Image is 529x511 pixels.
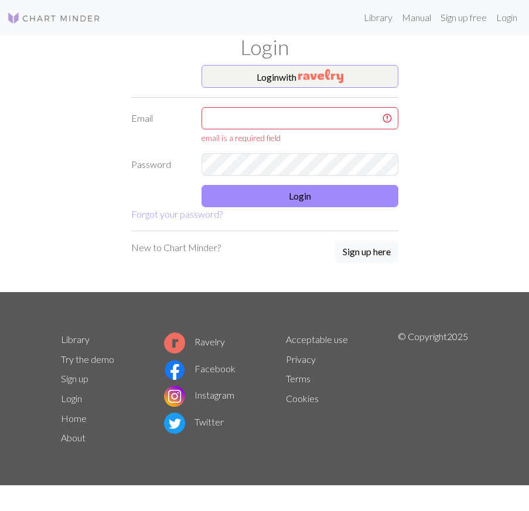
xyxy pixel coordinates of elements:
[398,330,468,448] p: © Copyright 2025
[61,393,82,404] a: Login
[164,359,185,380] img: Facebook logo
[131,208,223,220] a: Forgot your password?
[298,69,343,83] img: Ravelry
[436,6,492,29] a: Sign up free
[124,107,194,144] label: Email
[164,363,236,374] a: Facebook
[335,241,398,264] a: Sign up here
[286,373,310,384] a: Terms
[286,334,348,345] a: Acceptable use
[202,132,398,144] div: email is a required field
[131,241,221,255] p: New to Chart Minder?
[7,11,101,25] img: Logo
[61,334,90,345] a: Library
[164,413,185,434] img: Twitter logo
[164,416,224,427] a: Twitter
[286,354,316,365] a: Privacy
[492,6,522,29] a: Login
[335,241,398,263] button: Sign up here
[202,65,398,88] button: Loginwith
[164,389,234,400] a: Instagram
[61,354,114,365] a: Try the demo
[124,153,194,176] label: Password
[61,432,86,443] a: About
[202,185,398,207] button: Login
[164,336,225,347] a: Ravelry
[164,386,185,407] img: Instagram logo
[164,332,185,354] img: Ravelry logo
[61,413,87,424] a: Home
[397,6,436,29] a: Manual
[359,6,397,29] a: Library
[54,35,476,60] h1: Login
[286,393,319,404] a: Cookies
[61,373,88,384] a: Sign up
